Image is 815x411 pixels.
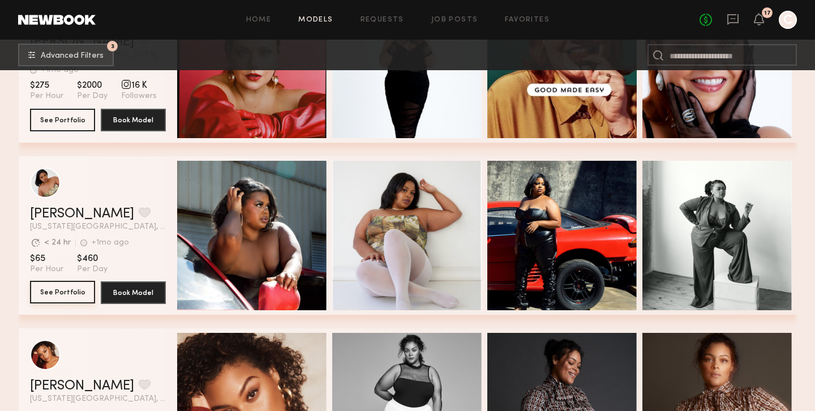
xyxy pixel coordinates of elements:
[121,80,157,91] span: 16 K
[298,16,333,24] a: Models
[431,16,478,24] a: Job Posts
[30,80,63,91] span: $275
[246,16,272,24] a: Home
[44,239,71,247] div: < 24 hr
[505,16,550,24] a: Favorites
[41,52,104,60] span: Advanced Filters
[30,281,95,304] a: See Portfolio
[30,253,63,264] span: $65
[30,91,63,101] span: Per Hour
[77,91,108,101] span: Per Day
[30,264,63,275] span: Per Hour
[121,91,157,101] span: Followers
[111,44,114,49] span: 3
[77,80,108,91] span: $2000
[30,207,134,221] a: [PERSON_NAME]
[77,253,108,264] span: $460
[101,109,166,131] button: Book Model
[779,11,797,29] a: C
[92,239,129,247] div: +1mo ago
[77,264,108,275] span: Per Day
[101,281,166,304] button: Book Model
[18,44,114,66] button: 3Advanced Filters
[30,395,166,403] span: [US_STATE][GEOGRAPHIC_DATA], [GEOGRAPHIC_DATA]
[764,10,771,16] div: 17
[361,16,404,24] a: Requests
[30,109,95,131] button: See Portfolio
[30,281,95,303] button: See Portfolio
[30,223,166,231] span: [US_STATE][GEOGRAPHIC_DATA], [GEOGRAPHIC_DATA]
[30,379,134,393] a: [PERSON_NAME]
